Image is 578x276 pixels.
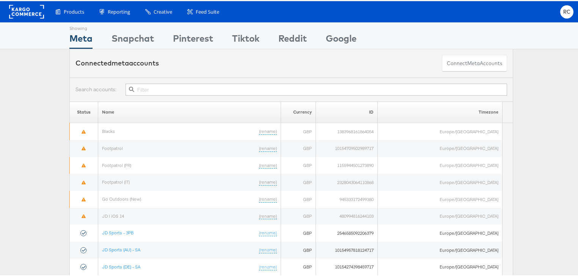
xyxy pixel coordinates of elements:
a: Footpatrol [102,144,123,150]
td: Europe/[GEOGRAPHIC_DATA] [377,223,502,240]
a: (rename) [259,144,277,151]
a: Footpatrol (IT) [102,178,130,184]
td: Europe/[GEOGRAPHIC_DATA] [377,122,502,139]
td: GBP [281,156,316,173]
td: GBP [281,257,316,274]
td: 10154709502989717 [316,139,378,156]
td: 1383968161864054 [316,122,378,139]
td: 480994816244103 [316,207,378,224]
th: Name [98,100,281,122]
th: Status [70,100,98,122]
a: JD | iOS 14 [102,212,124,218]
span: Feed Suite [196,7,219,14]
a: Blacks [102,127,115,133]
a: JD Sports - 3PB [102,229,134,234]
div: Snapchat [112,31,154,48]
th: ID [316,100,378,122]
a: JD Sports (AU) - SA [102,246,140,251]
td: GBP [281,139,316,156]
td: Europe/[GEOGRAPHIC_DATA] [377,257,502,274]
span: Products [64,7,84,14]
td: GBP [281,223,316,240]
td: Europe/[GEOGRAPHIC_DATA] [377,207,502,224]
input: Filter [126,83,507,95]
div: Connected accounts [75,57,159,67]
td: GBP [281,240,316,257]
td: Europe/[GEOGRAPHIC_DATA] [377,240,502,257]
td: Europe/[GEOGRAPHIC_DATA] [377,156,502,173]
td: Europe/[GEOGRAPHIC_DATA] [377,139,502,156]
td: 2546585092206379 [316,223,378,240]
span: meta [112,58,129,66]
div: Meta [69,31,93,48]
td: 945333172499380 [316,190,378,207]
button: ConnectmetaAccounts [442,54,507,71]
span: RC [563,8,571,13]
td: 1155944501273890 [316,156,378,173]
a: (rename) [259,195,277,201]
th: Timezone [377,100,502,122]
th: Currency [281,100,316,122]
div: Google [326,31,357,48]
span: Creative [154,7,172,14]
a: (rename) [259,127,277,134]
td: 10154957818124717 [316,240,378,257]
td: GBP [281,173,316,190]
td: GBP [281,207,316,224]
a: (rename) [259,212,277,218]
span: meta [467,59,480,66]
a: Footpatrol (FR) [102,161,131,167]
a: JD Sports (DE) - SA [102,263,140,268]
div: Reddit [278,31,307,48]
td: 10154274398459717 [316,257,378,274]
a: Go Outdoors (New) [102,195,141,201]
a: (rename) [259,161,277,168]
td: Europe/[GEOGRAPHIC_DATA] [377,190,502,207]
div: Showing [69,22,93,31]
div: Tiktok [232,31,259,48]
td: GBP [281,190,316,207]
a: (rename) [259,229,277,235]
td: GBP [281,122,316,139]
td: 2328043064110868 [316,173,378,190]
span: Reporting [108,7,130,14]
td: Europe/[GEOGRAPHIC_DATA] [377,173,502,190]
a: (rename) [259,178,277,184]
a: (rename) [259,263,277,269]
a: (rename) [259,246,277,252]
div: Pinterest [173,31,213,48]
